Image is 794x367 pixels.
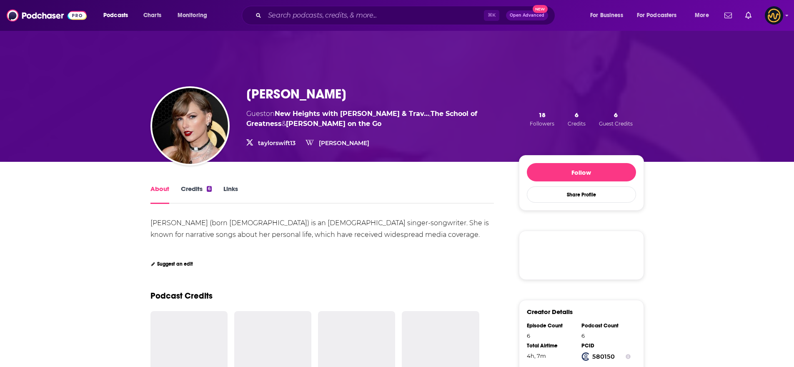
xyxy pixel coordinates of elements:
[581,352,590,361] img: Podchaser Creator ID logo
[510,13,544,18] span: Open Advanced
[533,5,548,13] span: New
[265,9,484,22] input: Search podcasts, credits, & more...
[689,9,719,22] button: open menu
[246,86,346,102] h1: [PERSON_NAME]
[592,353,615,360] strong: 580150
[527,308,573,316] h3: Creator Details
[581,332,631,339] div: 6
[282,120,286,128] span: &
[103,10,128,21] span: Podcasts
[150,291,213,301] a: Podcast Credits
[565,111,588,127] button: 6Credits
[207,186,212,192] div: 6
[631,9,689,22] button: open menu
[223,185,238,204] a: Links
[527,322,576,329] div: Episode Count
[530,121,554,127] span: Followers
[286,120,381,128] a: Ellen on the Go
[527,163,636,181] button: Follow
[527,342,576,349] div: Total Airtime
[584,9,634,22] button: open menu
[150,185,169,204] a: About
[484,10,499,21] span: ⌘ K
[581,322,631,329] div: Podcast Count
[626,352,631,361] button: Show Info
[596,111,635,127] button: 6Guest Credits
[150,219,491,239] div: [PERSON_NAME] (born [DEMOGRAPHIC_DATA]) is an [DEMOGRAPHIC_DATA] singer-songwriter. She is known ...
[590,10,623,21] span: For Business
[143,10,161,21] span: Charts
[266,110,429,118] span: on
[637,10,677,21] span: For Podcasters
[568,121,586,127] span: Credits
[250,6,563,25] div: Search podcasts, credits, & more...
[246,110,266,118] span: Guest
[742,8,755,23] a: Show notifications dropdown
[527,352,546,359] span: 4 hours, 7 minutes, 31 seconds
[319,139,369,147] a: [PERSON_NAME]
[258,139,296,147] a: taylorswift13
[599,121,633,127] span: Guest Credits
[172,9,218,22] button: open menu
[429,110,431,118] span: ,
[695,10,709,21] span: More
[7,8,87,23] img: Podchaser - Follow, Share and Rate Podcasts
[527,111,557,127] button: 18Followers
[539,111,546,119] span: 18
[150,261,193,267] a: Suggest an edit
[765,6,783,25] img: User Profile
[765,6,783,25] button: Show profile menu
[721,8,735,23] a: Show notifications dropdown
[138,9,166,22] a: Charts
[614,111,618,119] span: 6
[527,332,576,339] div: 6
[575,111,579,119] span: 6
[527,186,636,203] button: Share Profile
[178,10,207,21] span: Monitoring
[181,185,212,204] a: Credits6
[275,110,429,118] a: New Heights with Jason & Travis Kelce
[152,88,228,164] img: Taylor Swift
[246,110,477,128] a: The School of Greatness
[506,10,548,20] button: Open AdvancedNew
[765,6,783,25] span: Logged in as LowerStreet
[98,9,139,22] button: open menu
[581,342,631,349] div: PCID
